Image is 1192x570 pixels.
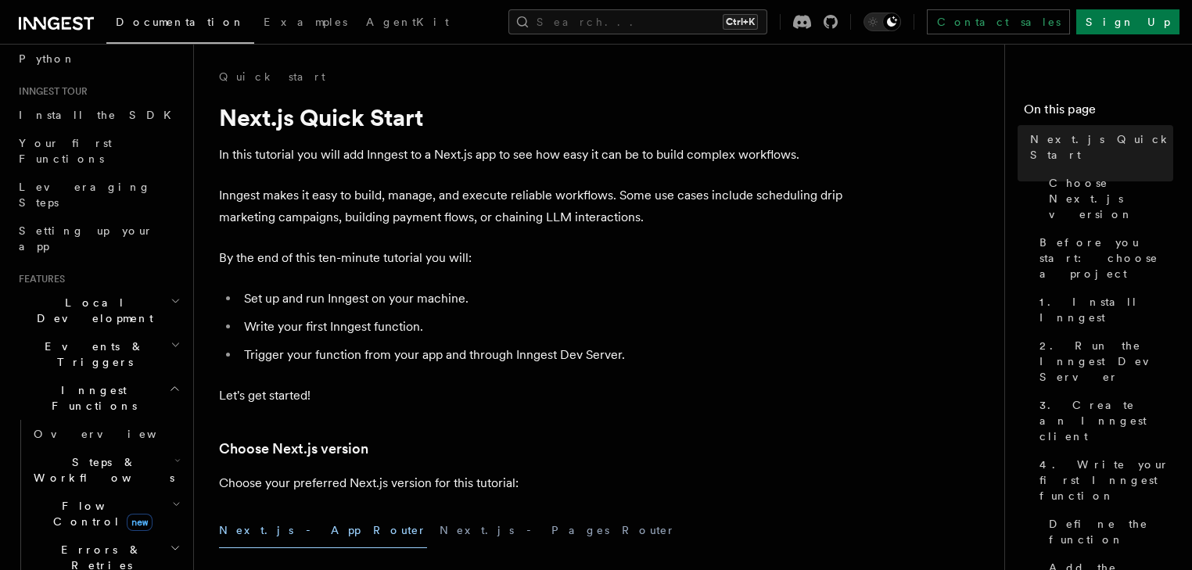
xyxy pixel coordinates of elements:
p: Choose your preferred Next.js version for this tutorial: [219,472,845,494]
a: Sign Up [1076,9,1179,34]
a: 2. Run the Inngest Dev Server [1033,332,1173,391]
span: 3. Create an Inngest client [1039,397,1173,444]
span: Events & Triggers [13,339,171,370]
a: Documentation [106,5,254,44]
span: 2. Run the Inngest Dev Server [1039,338,1173,385]
a: Examples [254,5,357,42]
a: Install the SDK [13,101,184,129]
button: Steps & Workflows [27,448,184,492]
span: Flow Control [27,498,172,529]
span: AgentKit [366,16,449,28]
li: Set up and run Inngest on your machine. [239,288,845,310]
a: Your first Functions [13,129,184,173]
span: Features [13,273,65,285]
button: Flow Controlnew [27,492,184,536]
span: Before you start: choose a project [1039,235,1173,281]
button: Toggle dark mode [863,13,901,31]
a: 4. Write your first Inngest function [1033,450,1173,510]
span: Inngest tour [13,85,88,98]
span: Leveraging Steps [19,181,151,209]
span: Local Development [13,295,171,326]
a: Before you start: choose a project [1033,228,1173,288]
span: Inngest Functions [13,382,169,414]
button: Events & Triggers [13,332,184,376]
a: Quick start [219,69,325,84]
span: Next.js Quick Start [1030,131,1173,163]
a: AgentKit [357,5,458,42]
a: Choose Next.js version [219,438,368,460]
a: Contact sales [927,9,1070,34]
span: Install the SDK [19,109,181,121]
a: 3. Create an Inngest client [1033,391,1173,450]
span: Examples [264,16,347,28]
p: By the end of this ten-minute tutorial you will: [219,247,845,269]
li: Trigger your function from your app and through Inngest Dev Server. [239,344,845,366]
span: Setting up your app [19,224,153,253]
span: Steps & Workflows [27,454,174,486]
span: new [127,514,153,531]
span: Choose Next.js version [1049,175,1173,222]
h1: Next.js Quick Start [219,103,845,131]
button: Search...Ctrl+K [508,9,767,34]
button: Next.js - App Router [219,513,427,548]
span: Define the function [1049,516,1173,547]
button: Local Development [13,289,184,332]
a: Choose Next.js version [1043,169,1173,228]
span: Python [19,52,76,65]
p: Let's get started! [219,385,845,407]
span: Overview [34,428,195,440]
h4: On this page [1024,100,1173,125]
li: Write your first Inngest function. [239,316,845,338]
a: Overview [27,420,184,448]
p: Inngest makes it easy to build, manage, and execute reliable workflows. Some use cases include sc... [219,185,845,228]
button: Inngest Functions [13,376,184,420]
span: Documentation [116,16,245,28]
a: Python [13,45,184,73]
span: Your first Functions [19,137,112,165]
p: In this tutorial you will add Inngest to a Next.js app to see how easy it can be to build complex... [219,144,845,166]
a: Next.js Quick Start [1024,125,1173,169]
a: Define the function [1043,510,1173,554]
a: Setting up your app [13,217,184,260]
a: Leveraging Steps [13,173,184,217]
span: 1. Install Inngest [1039,294,1173,325]
kbd: Ctrl+K [723,14,758,30]
button: Next.js - Pages Router [440,513,676,548]
span: 4. Write your first Inngest function [1039,457,1173,504]
a: 1. Install Inngest [1033,288,1173,332]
